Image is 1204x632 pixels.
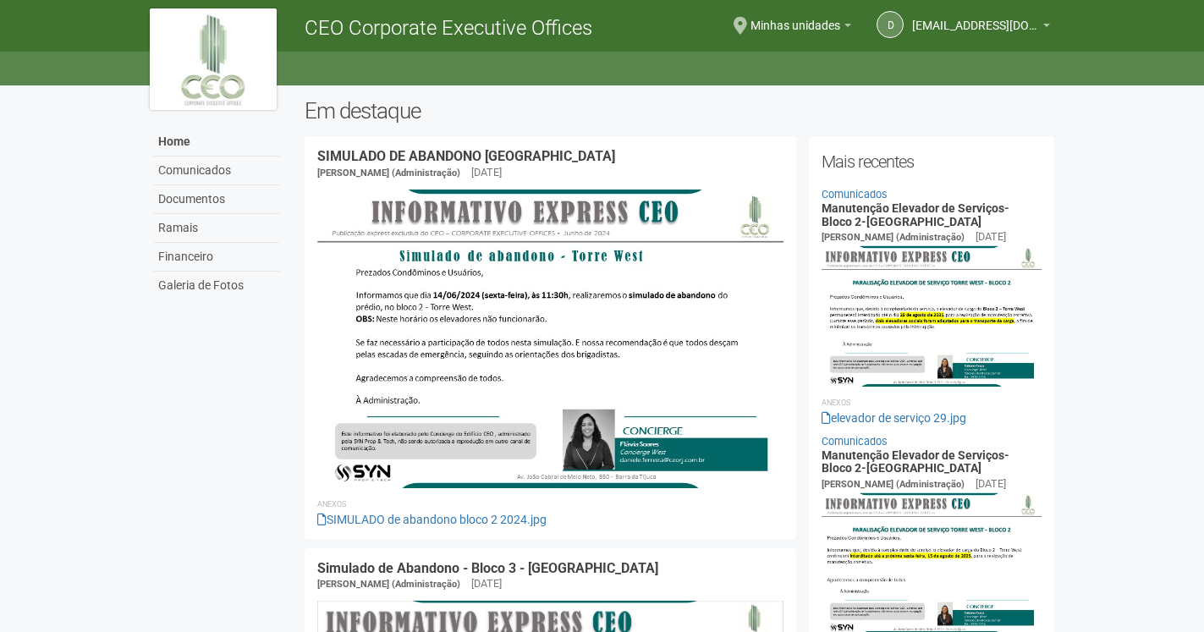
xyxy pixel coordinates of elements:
[877,11,904,38] a: d
[154,243,279,272] a: Financeiro
[317,560,658,576] a: Simulado de Abandono - Bloco 3 - [GEOGRAPHIC_DATA]
[150,8,277,110] img: logo.jpg
[822,479,965,490] span: [PERSON_NAME] (Administração)
[822,245,1042,387] img: elevador%20de%20servi%C3%A7o%2029.jpg
[154,185,279,214] a: Documentos
[822,435,888,448] a: Comunicados
[317,497,783,512] li: Anexos
[471,576,502,591] div: [DATE]
[154,214,279,243] a: Ramais
[822,411,966,425] a: elevador de serviço 29.jpg
[305,98,1055,124] h2: Em destaque
[317,148,615,164] a: SIMULADO DE ABANDONO [GEOGRAPHIC_DATA]
[154,128,279,157] a: Home
[822,232,965,243] span: [PERSON_NAME] (Administração)
[822,149,1042,174] h2: Mais recentes
[976,229,1006,245] div: [DATE]
[822,188,888,201] a: Comunicados
[822,395,1042,410] li: Anexos
[750,21,851,35] a: Minhas unidades
[317,190,783,488] img: SIMULADO%20de%20abandono%20bloco%202%202024.jpg
[912,3,1039,32] span: deniseamaral@tersiscalculos.com.br
[154,272,279,300] a: Galeria de Fotos
[317,579,460,590] span: [PERSON_NAME] (Administração)
[305,16,592,40] span: CEO Corporate Executive Offices
[976,476,1006,492] div: [DATE]
[471,165,502,180] div: [DATE]
[822,448,1009,475] a: Manutenção Elevador de Serviços- Bloco 2-[GEOGRAPHIC_DATA]
[317,168,460,179] span: [PERSON_NAME] (Administração)
[154,157,279,185] a: Comunicados
[822,201,1009,228] a: Manutenção Elevador de Serviços- Bloco 2-[GEOGRAPHIC_DATA]
[750,3,840,32] span: Minhas unidades
[317,513,547,526] a: SIMULADO de abandono bloco 2 2024.jpg
[912,21,1050,35] a: [EMAIL_ADDRESS][DOMAIN_NAME]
